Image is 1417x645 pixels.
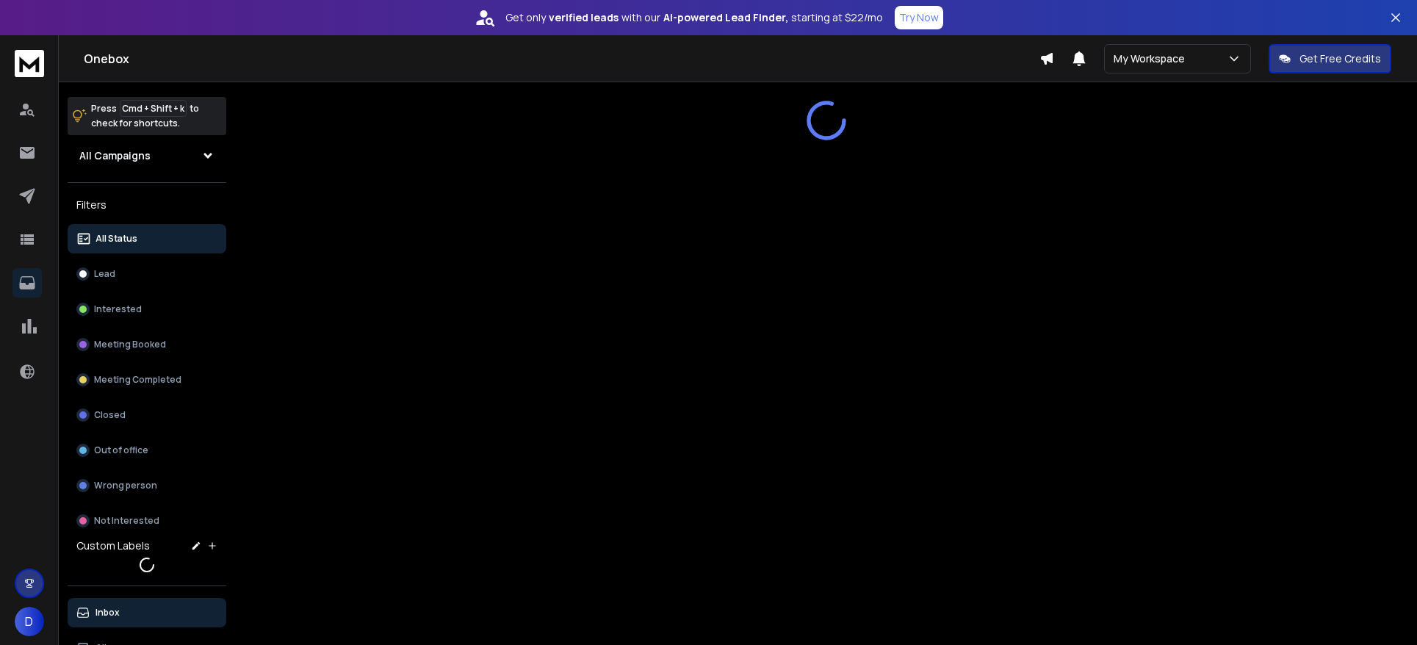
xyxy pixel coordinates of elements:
p: Get only with our starting at $22/mo [505,10,883,25]
strong: verified leads [549,10,619,25]
span: Cmd + Shift + k [120,100,187,117]
button: Out of office [68,436,226,465]
p: Try Now [899,10,939,25]
button: Not Interested [68,506,226,536]
h1: Onebox [84,50,1039,68]
p: Closed [94,409,126,421]
p: Wrong person [94,480,157,491]
p: Meeting Completed [94,374,181,386]
p: Lead [94,268,115,280]
button: Inbox [68,598,226,627]
h3: Filters [68,195,226,215]
h3: Custom Labels [76,538,150,553]
p: All Status [95,233,137,245]
p: Out of office [94,444,148,456]
p: Inbox [95,607,120,619]
p: Get Free Credits [1299,51,1381,66]
p: My Workspace [1114,51,1191,66]
button: Wrong person [68,471,226,500]
p: Interested [94,303,142,315]
button: Meeting Booked [68,330,226,359]
button: Closed [68,400,226,430]
button: Try Now [895,6,943,29]
button: All Campaigns [68,141,226,170]
p: Press to check for shortcuts. [91,101,199,131]
button: All Status [68,224,226,253]
h1: All Campaigns [79,148,151,163]
p: Not Interested [94,515,159,527]
button: Interested [68,295,226,324]
strong: AI-powered Lead Finder, [663,10,788,25]
img: logo [15,50,44,77]
button: Meeting Completed [68,365,226,394]
button: D [15,607,44,636]
p: Meeting Booked [94,339,166,350]
button: Get Free Credits [1269,44,1391,73]
button: Lead [68,259,226,289]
